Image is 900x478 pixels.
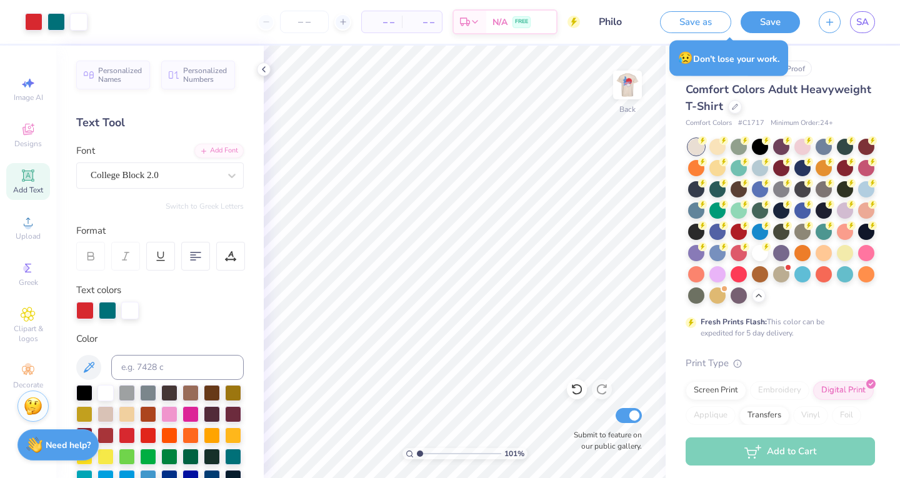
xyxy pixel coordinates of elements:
div: Vinyl [793,406,828,425]
div: Text Tool [76,114,244,131]
input: Untitled Design [589,9,651,34]
div: Embroidery [750,381,809,400]
span: Image AI [14,92,43,102]
input: e.g. 7428 c [111,355,244,380]
div: Transfers [739,406,789,425]
span: Personalized Names [98,66,142,84]
span: 😥 [678,50,693,66]
span: 101 % [504,448,524,459]
span: Personalized Numbers [183,66,227,84]
div: Color [76,332,244,346]
div: Screen Print [686,381,746,400]
label: Font [76,144,95,158]
input: – – [280,11,329,33]
span: Comfort Colors [686,118,732,129]
span: – – [409,16,434,29]
span: SA [856,15,869,29]
div: Back [619,104,636,115]
span: # C1717 [738,118,764,129]
label: Text colors [76,283,121,297]
span: Comfort Colors Adult Heavyweight T-Shirt [686,82,871,114]
img: Back [615,72,640,97]
button: Save [741,11,800,33]
span: Greek [19,277,38,287]
span: Add Text [13,185,43,195]
span: Designs [14,139,42,149]
div: Format [76,224,245,238]
span: FREE [515,17,528,26]
span: Minimum Order: 24 + [771,118,833,129]
div: Don’t lose your work. [669,41,788,76]
button: Save as [660,11,731,33]
div: Digital Print [813,381,874,400]
span: Clipart & logos [6,324,50,344]
span: N/A [492,16,507,29]
div: This color can be expedited for 5 day delivery. [701,316,854,339]
strong: Need help? [46,439,91,451]
span: Decorate [13,380,43,390]
strong: Fresh Prints Flash: [701,317,767,327]
button: Switch to Greek Letters [166,201,244,211]
span: Upload [16,231,41,241]
label: Submit to feature on our public gallery. [567,429,642,452]
a: SA [850,11,875,33]
span: – – [369,16,394,29]
div: Print Type [686,356,875,371]
div: Add Font [194,144,244,158]
div: Foil [832,406,861,425]
div: Applique [686,406,736,425]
